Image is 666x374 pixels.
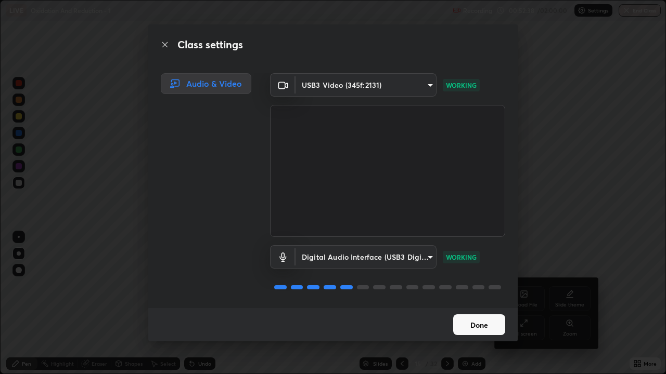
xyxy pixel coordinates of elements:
[296,73,437,97] div: USB3 Video (345f:2131)
[296,245,437,269] div: USB3 Video (345f:2131)
[446,81,477,90] p: WORKING
[446,252,477,262] p: WORKING
[161,73,251,94] div: Audio & Video
[177,37,243,52] h2: Class settings
[453,314,505,335] button: Done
